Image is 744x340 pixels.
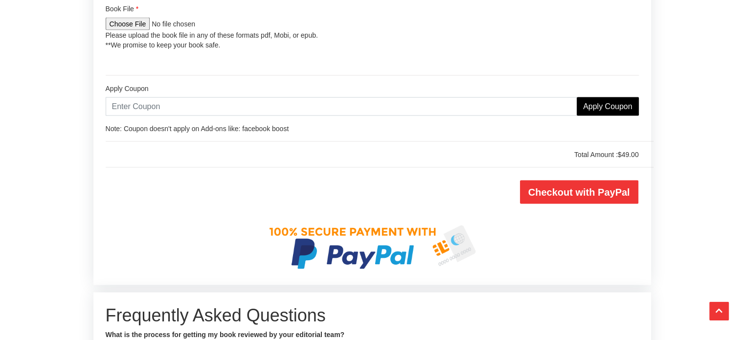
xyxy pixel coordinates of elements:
label: Apply Coupon [106,84,149,93]
span: Total Amount : [574,151,639,159]
strong: What is the process for getting my book reviewed by your editorial team? [106,331,345,339]
p: Please upload the book file in any of these formats pdf, Mobi, or epub. **We promise to keep your... [106,30,639,50]
p: Note: Coupon doesn't apply on Add-ons like: facebook boost [106,124,639,134]
input: Enter Coupon [106,97,577,116]
button: Scroll Top [709,302,729,320]
img: Checkout with Paypal - BookBelow [266,224,479,272]
label: Book File [106,4,639,14]
h2: Frequently Asked Questions [106,305,639,326]
span: $49.00 [618,151,639,159]
input: Apply Coupon [577,97,639,116]
input: Checkout with PayPal [520,181,638,204]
